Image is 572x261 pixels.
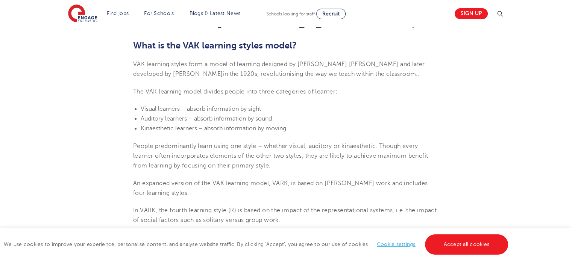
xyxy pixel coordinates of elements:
a: Find jobs [107,11,129,16]
span: Recruit [322,11,340,17]
a: Accept all cookies [425,234,508,255]
span: Auditory learners – absorb information by sound [141,115,272,122]
span: The VAK learning model divides people into three categories of learner: [133,88,337,95]
b: What is the VAK learning styles model? [133,40,297,51]
a: Recruit [316,9,346,19]
a: Cookie settings [377,241,416,247]
span: In VARK, the fourth learning style (R) is based on the impact of the representational systems, i.... [133,207,437,223]
a: Sign up [455,8,488,19]
img: Engage Education [68,5,97,23]
span: We use cookies to improve your experience, personalise content, and analyse website traffic. By c... [4,241,510,247]
span: VAK learning styles form a model of learning designed by [PERSON_NAME] [PERSON_NAME] and later de... [133,61,425,77]
a: For Schools [144,11,174,16]
span: People predominantly learn using one style – whether visual, auditory or kinaesthetic. Though eve... [133,143,428,169]
span: Kinaesthetic learners – absorb information by moving [141,125,286,132]
span: Visual learners – absorb information by sight [141,106,261,112]
span: in the 1920s, revolutionising the way we teach within the classroom. [223,71,417,77]
span: An expanded version of the VAK learning model, VARK, is based on [PERSON_NAME] work and includes ... [133,180,428,196]
a: Blogs & Latest News [190,11,241,16]
span: Schools looking for staff [266,11,315,17]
